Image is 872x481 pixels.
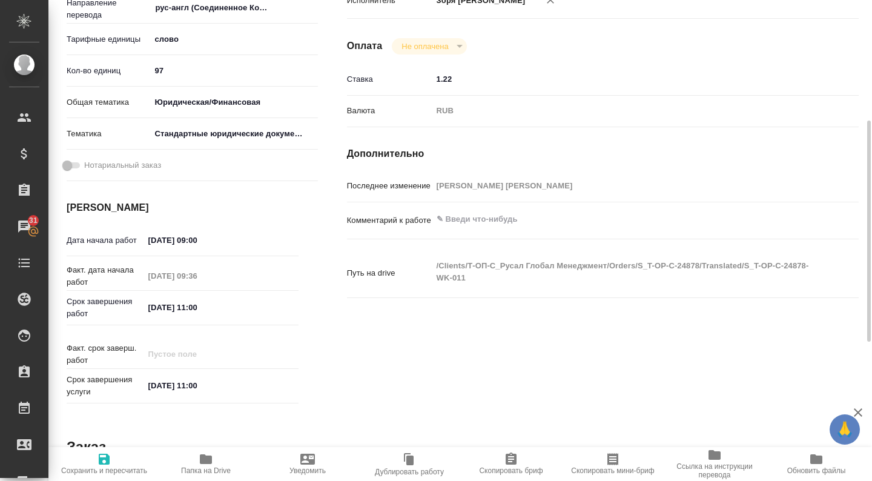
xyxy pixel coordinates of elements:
input: Пустое поле [144,267,250,285]
input: ✎ Введи что-нибудь [144,299,250,316]
p: Ставка [347,73,432,85]
button: Скопировать мини-бриф [562,447,664,481]
p: Факт. срок заверш. работ [67,342,144,367]
p: Общая тематика [67,96,150,108]
div: слово [150,29,318,50]
button: Не оплачена [398,41,452,51]
span: Сохранить и пересчитать [61,466,147,475]
span: 31 [22,214,45,227]
p: Комментарий к работе [347,214,432,227]
h4: Оплата [347,39,383,53]
button: Сохранить и пересчитать [53,447,155,481]
span: Дублировать работу [375,468,444,476]
p: Путь на drive [347,267,432,279]
button: Скопировать бриф [460,447,562,481]
button: 🙏 [830,414,860,445]
span: Папка на Drive [181,466,231,475]
textarea: /Clients/Т-ОП-С_Русал Глобал Менеджмент/Orders/S_T-OP-C-24878/Translated/S_T-OP-C-24878-WK-011 [432,256,816,288]
button: Обновить файлы [765,447,867,481]
button: Уведомить [257,447,358,481]
button: Папка на Drive [155,447,257,481]
button: Open [311,7,314,9]
div: Юридическая/Финансовая [150,92,318,113]
span: Ссылка на инструкции перевода [671,462,758,479]
span: Скопировать мини-бриф [571,466,654,475]
span: 🙏 [834,417,855,442]
p: Тематика [67,128,150,140]
input: ✎ Введи что-нибудь [144,231,250,249]
p: Тарифные единицы [67,33,150,45]
button: Ссылка на инструкции перевода [664,447,765,481]
span: Скопировать бриф [479,466,543,475]
p: Дата начала работ [67,234,144,247]
a: 31 [3,211,45,242]
h4: Дополнительно [347,147,859,161]
div: Стандартные юридические документы, договоры, уставы [150,124,318,144]
input: ✎ Введи что-нибудь [432,70,816,88]
span: Обновить файлы [787,466,846,475]
p: Валюта [347,105,432,117]
input: Пустое поле [432,177,816,194]
input: ✎ Введи что-нибудь [150,62,318,79]
span: Уведомить [289,466,326,475]
p: Срок завершения услуги [67,374,144,398]
h2: Заказ [67,437,106,457]
input: Пустое поле [144,345,250,363]
p: Факт. дата начала работ [67,264,144,288]
div: Не оплачена [392,38,466,55]
p: Последнее изменение [347,180,432,192]
p: Кол-во единиц [67,65,150,77]
p: Срок завершения работ [67,296,144,320]
h4: [PERSON_NAME] [67,201,299,215]
div: RUB [432,101,816,121]
span: Нотариальный заказ [84,159,161,171]
input: ✎ Введи что-нибудь [144,377,250,394]
button: Дублировать работу [358,447,460,481]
